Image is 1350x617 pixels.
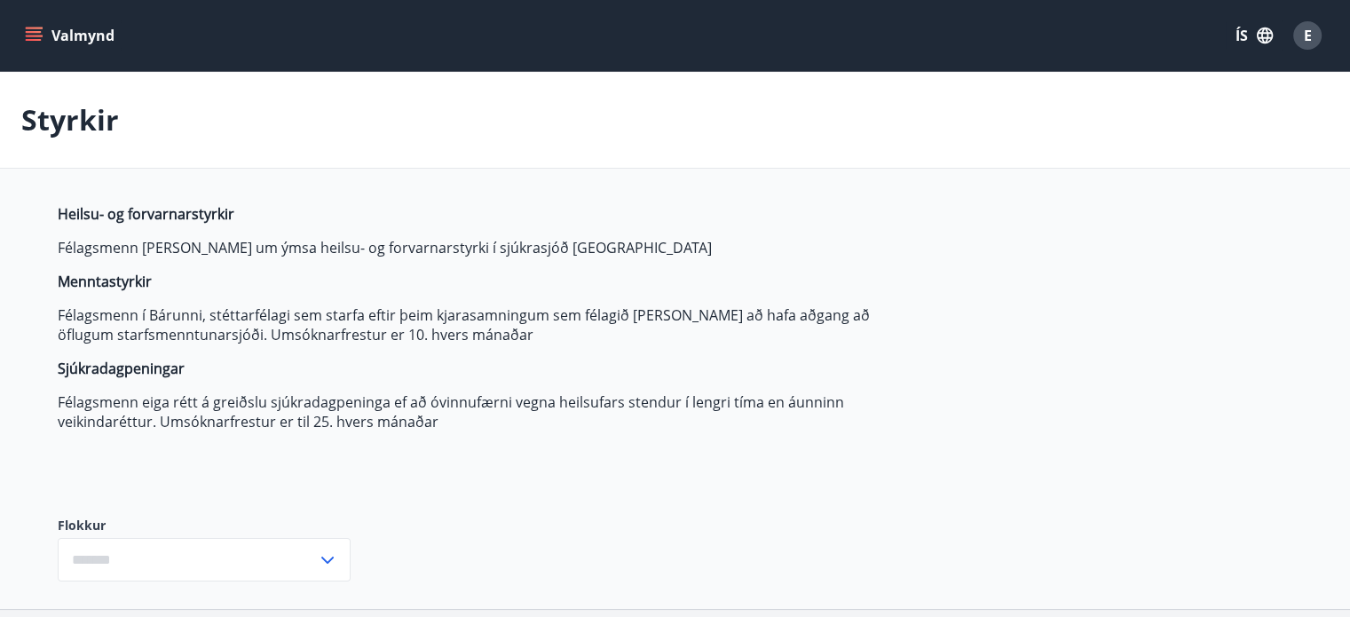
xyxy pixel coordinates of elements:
p: Styrkir [21,100,119,139]
p: Félagsmenn eiga rétt á greiðslu sjúkradagpeninga ef að óvinnufærni vegna heilsufars stendur í len... [58,392,896,431]
button: ÍS [1226,20,1283,51]
span: E [1304,26,1312,45]
strong: Heilsu- og forvarnarstyrkir [58,204,234,224]
p: Félagsmenn í Bárunni, stéttarfélagi sem starfa eftir þeim kjarasamningum sem félagið [PERSON_NAME... [58,305,896,344]
button: E [1286,14,1329,57]
label: Flokkur [58,517,351,534]
strong: Menntastyrkir [58,272,152,291]
strong: Sjúkradagpeningar [58,359,185,378]
button: menu [21,20,122,51]
p: Félagsmenn [PERSON_NAME] um ýmsa heilsu- og forvarnarstyrki í sjúkrasjóð [GEOGRAPHIC_DATA] [58,238,896,257]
